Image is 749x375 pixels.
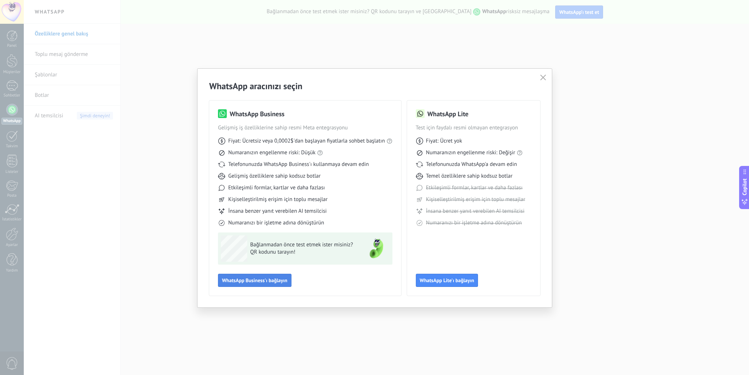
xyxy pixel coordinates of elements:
[426,196,526,203] span: Kişiselleştirilmiş erişim için toplu mesajlar
[228,161,369,168] span: Telefonunuzda WhatsApp Business'ı kullanmaya devam edin
[420,278,474,283] span: WhatsApp Lite'ı bağlayın
[250,241,357,249] span: Bağlanmadan önce test etmek ister misiniz?
[426,219,522,227] span: Numaranızı bir işletme adına dönüştürün
[426,149,515,156] span: Numaranızın engellenme riski: Değişir
[741,179,748,196] span: Copilot
[426,184,523,192] span: Etkileşimli formlar, kartlar ve daha fazlası
[416,124,531,132] span: Test için faydalı resmi olmayan entegrasyon
[230,109,285,118] h3: WhatsApp Business
[228,184,325,192] span: Etkileşimli formlar, kartlar ve daha fazlası
[363,235,389,262] img: green-phone.png
[426,173,513,180] span: Temel özelliklere sahip kodsuz botlar
[228,173,321,180] span: Gelişmiş özelliklere sahip kodsuz botlar
[218,124,392,132] span: Gelişmiş iş özelliklerine sahip resmi Meta entegrasyonu
[209,80,540,92] h2: WhatsApp aracınızı seçin
[426,208,524,215] span: İnsana benzer yanıt verebilen AI temsilcisi
[426,161,517,168] span: Telefonunuzda WhatsApp'a devam edin
[250,249,357,256] span: QR kodunu tarayın!
[228,196,328,203] span: Kişiselleştirilmiş erişim için toplu mesajlar
[228,137,385,145] span: Fiyat: Ücretsiz veya 0,0002$'dan başlayan fiyatlarla sohbet başlatın
[428,109,468,118] h3: WhatsApp Lite
[222,278,287,283] span: WhatsApp Business'ı bağlayın
[228,219,324,227] span: Numaranızı bir işletme adına dönüştürün
[426,137,462,145] span: Fiyat: Ücret yok
[228,208,327,215] span: İnsana benzer yanıt verebilen AI temsilcisi
[228,149,316,156] span: Numaranızın engellenme riski: Düşük
[218,274,291,287] button: WhatsApp Business'ı bağlayın
[416,274,478,287] button: WhatsApp Lite'ı bağlayın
